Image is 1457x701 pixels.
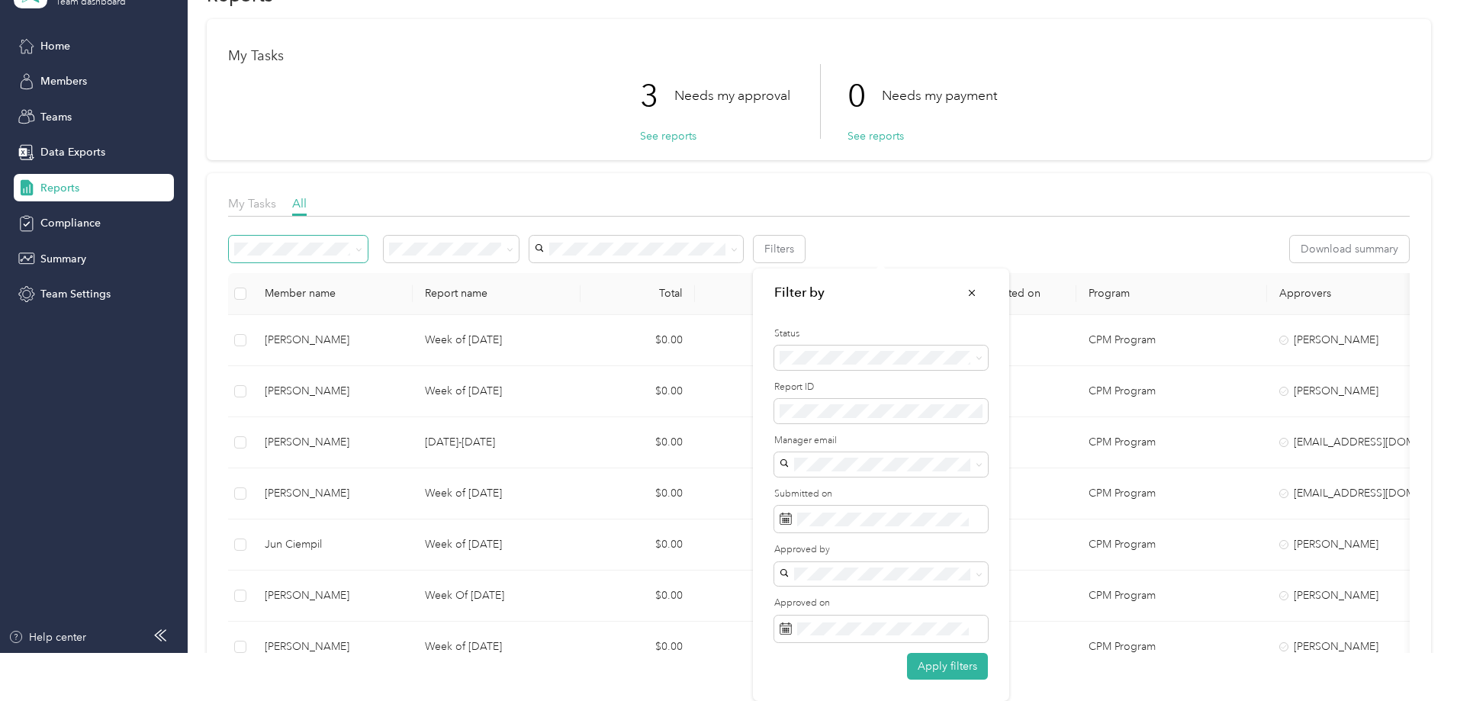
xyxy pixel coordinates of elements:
[754,236,805,262] button: Filters
[265,536,400,553] div: Jun Ciempil
[1290,236,1409,262] button: Download summary
[774,596,988,610] label: Approved on
[265,587,400,604] div: [PERSON_NAME]
[581,366,695,417] td: $0.00
[695,366,809,417] td: 553.2
[40,38,70,54] span: Home
[774,543,988,557] label: Approved by
[1279,434,1407,451] div: [EMAIL_ADDRESS][DOMAIN_NAME]
[228,48,1410,64] h1: My Tasks
[774,381,988,394] label: Report ID
[425,485,568,502] p: Week of [DATE]
[581,315,695,366] td: $0.00
[1267,273,1420,315] th: Approvers
[848,64,882,128] p: 0
[848,128,904,144] button: See reports
[962,273,1076,315] th: Submitted on
[581,519,695,571] td: $0.00
[581,622,695,673] td: $0.00
[707,287,797,300] div: Miles
[774,327,988,341] label: Status
[907,653,988,680] button: Apply filters
[413,273,581,315] th: Report name
[1279,536,1407,553] div: [PERSON_NAME]
[40,73,87,89] span: Members
[674,86,790,105] p: Needs my approval
[265,383,400,400] div: [PERSON_NAME]
[265,638,400,655] div: [PERSON_NAME]
[425,434,568,451] p: [DATE]-[DATE]
[1076,622,1267,673] td: CPM Program
[1076,417,1267,468] td: CPM Program
[695,571,809,622] td: 242.86
[581,417,695,468] td: $0.00
[1279,587,1407,604] div: [PERSON_NAME]
[265,434,400,451] div: [PERSON_NAME]
[8,629,86,645] button: Help center
[695,622,809,673] td: 575.3
[1076,468,1267,519] td: CPM Program
[1076,366,1267,417] td: CPM Program
[640,128,696,144] button: See reports
[265,332,400,349] div: [PERSON_NAME]
[1089,587,1255,604] p: CPM Program
[1089,485,1255,502] p: CPM Program
[1279,485,1407,502] div: [EMAIL_ADDRESS][DOMAIN_NAME]
[581,468,695,519] td: $0.00
[40,144,105,160] span: Data Exports
[40,215,101,231] span: Compliance
[1279,383,1407,400] div: [PERSON_NAME]
[40,286,111,302] span: Team Settings
[1076,571,1267,622] td: CPM Program
[882,86,997,105] p: Needs my payment
[1076,315,1267,366] td: CPM Program
[292,196,307,211] span: All
[1089,434,1255,451] p: CPM Program
[1279,638,1407,655] div: [PERSON_NAME]
[593,287,683,300] div: Total
[1279,332,1407,349] div: [PERSON_NAME]
[695,519,809,571] td: 188.83
[40,180,79,196] span: Reports
[425,536,568,553] p: Week of [DATE]
[1089,332,1255,349] p: CPM Program
[265,485,400,502] div: [PERSON_NAME]
[425,332,568,349] p: Week of [DATE]
[695,417,809,468] td: 20.9
[581,571,695,622] td: $0.00
[1076,519,1267,571] td: CPM Program
[1372,616,1457,701] iframe: Everlance-gr Chat Button Frame
[425,638,568,655] p: Week of [DATE]
[425,383,568,400] p: Week of [DATE]
[425,587,568,604] p: Week Of [DATE]
[774,434,988,448] label: Manager email
[252,273,413,315] th: Member name
[774,487,988,501] label: Submitted on
[1076,273,1267,315] th: Program
[695,315,809,366] td: 415.7
[40,251,86,267] span: Summary
[774,283,825,302] strong: title
[695,468,809,519] td: 88.8
[228,196,276,211] span: My Tasks
[640,64,674,128] p: 3
[40,109,72,125] span: Teams
[265,287,400,300] div: Member name
[1089,536,1255,553] p: CPM Program
[1089,383,1255,400] p: CPM Program
[1089,638,1255,655] p: CPM Program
